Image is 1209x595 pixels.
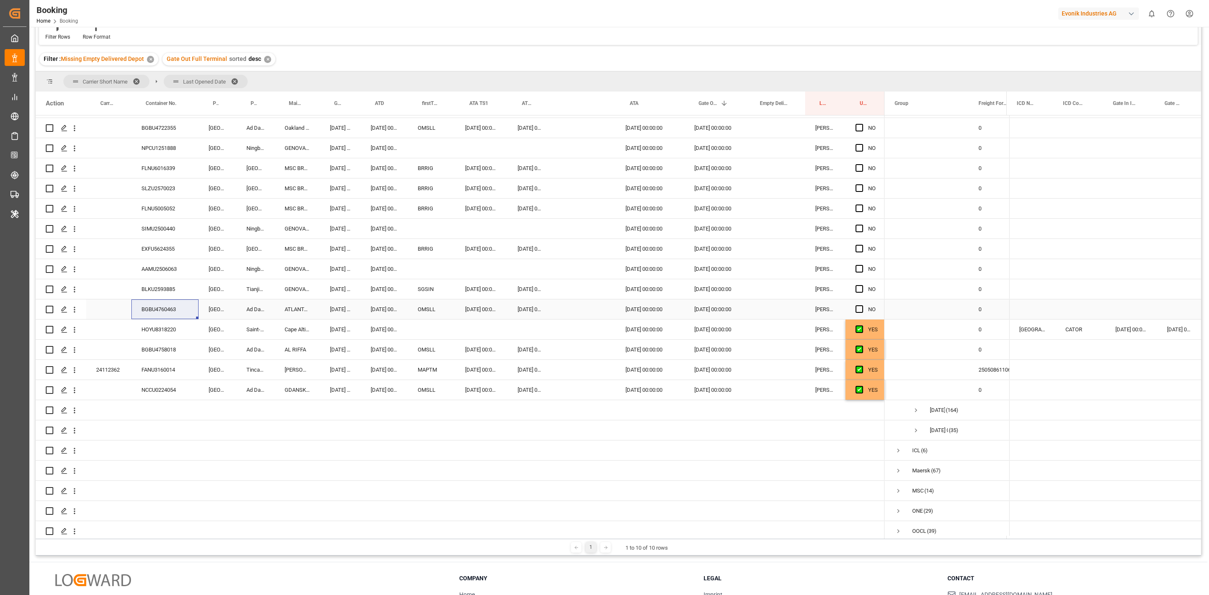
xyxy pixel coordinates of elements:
[868,320,878,339] div: YES
[868,219,876,239] div: NO
[684,380,746,400] div: [DATE] 00:00:00
[1009,219,1201,239] div: Press SPACE to select this row.
[931,461,941,480] span: (67)
[361,320,408,339] div: [DATE] 00:00:00
[1009,461,1201,481] div: Press SPACE to select this row.
[55,574,131,586] img: Logward Logo
[320,239,361,259] div: [DATE] 00:00:00
[199,299,236,319] div: [GEOGRAPHIC_DATA]
[46,100,64,107] div: Action
[131,320,199,339] div: HOYU8318220
[1009,138,1201,158] div: Press SPACE to select this row.
[36,138,885,158] div: Press SPACE to select this row.
[320,380,361,400] div: [DATE] 00:00:00
[1009,118,1201,138] div: Press SPACE to select this row.
[615,199,684,218] div: [DATE] 00:00:00
[236,380,275,400] div: Ad Dammam
[36,400,885,420] div: Press SPACE to select this row.
[522,100,534,106] span: ATD TS1
[199,259,236,279] div: [GEOGRAPHIC_DATA]
[131,178,199,198] div: SLZU2570023
[1161,4,1180,23] button: Help Center
[949,421,958,440] span: (35)
[199,360,236,380] div: [GEOGRAPHIC_DATA]
[36,219,885,239] div: Press SPACE to select this row.
[684,279,746,299] div: [DATE] 00:00:00
[199,320,236,339] div: [GEOGRAPHIC_DATA]
[868,280,876,299] div: NO
[968,118,1026,138] div: 0
[147,56,154,63] div: ✕
[1058,5,1142,21] button: Evonik Industries AG
[275,138,320,158] div: GENOVA EXPRESS
[44,55,61,62] span: Filter :
[36,239,885,259] div: Press SPACE to select this row.
[408,199,455,218] div: BRRIG
[236,219,275,239] div: Ningbo Pt
[455,239,508,259] div: [DATE] 00:00:00
[275,320,320,339] div: Cape Altius
[805,219,845,239] div: [PERSON_NAME]
[199,158,236,178] div: [GEOGRAPHIC_DATA]
[684,360,746,380] div: [DATE] 00:00:00
[264,56,271,63] div: ✕
[805,259,845,279] div: [PERSON_NAME]
[236,118,275,138] div: Ad Dammam
[615,279,684,299] div: [DATE] 00:00:00
[930,421,948,440] div: [DATE] 00:00:00
[968,219,1026,239] div: 0
[36,340,885,360] div: Press SPACE to select this row.
[236,320,275,339] div: Saint-[PERSON_NAME]
[968,279,1026,299] div: 0
[199,138,236,158] div: [GEOGRAPHIC_DATA]
[868,179,876,198] div: NO
[868,360,878,380] div: YES
[36,259,885,279] div: Press SPACE to select this row.
[131,239,199,259] div: EXFU5624355
[615,299,684,319] div: [DATE] 00:00:00
[275,299,320,319] div: ATLANTA EXPRESS
[36,440,885,461] div: Press SPACE to select this row.
[1009,239,1201,259] div: Press SPACE to select this row.
[408,158,455,178] div: BRRIG
[361,279,408,299] div: [DATE] 00:00:00
[320,259,361,279] div: [DATE] 00:00:00
[361,118,408,138] div: [DATE] 00:00:00
[927,522,937,541] span: (39)
[968,360,1026,380] div: 250508611063
[508,340,551,359] div: [DATE] 00:00:00
[868,139,876,158] div: NO
[968,199,1026,218] div: 0
[275,219,320,239] div: GENOVA EXPRESS
[615,320,684,339] div: [DATE] 00:00:00
[199,178,236,198] div: [GEOGRAPHIC_DATA]
[968,299,1026,319] div: 0
[1009,400,1201,420] div: Press SPACE to select this row.
[229,55,246,62] span: sorted
[361,299,408,319] div: [DATE] 00:00:00
[805,360,845,380] div: [PERSON_NAME]
[805,340,845,359] div: [PERSON_NAME]
[1009,178,1201,199] div: Press SPACE to select this row.
[36,199,885,219] div: Press SPACE to select this row.
[615,138,684,158] div: [DATE] 00:00:00
[1009,420,1201,440] div: Press SPACE to select this row.
[199,199,236,218] div: [GEOGRAPHIC_DATA]
[275,239,320,259] div: MSC BRUNELLA
[1055,320,1105,339] div: CATOR
[615,360,684,380] div: [DATE] 00:00:00
[131,138,199,158] div: NPCU1251888
[408,360,455,380] div: MAPTM
[615,118,684,138] div: [DATE] 00:00:00
[930,401,945,420] div: [DATE] 00:00:00
[320,279,361,299] div: [DATE] 00:00:00
[408,118,455,138] div: OMSLL
[320,299,361,319] div: [DATE] 00:00:00
[146,100,176,106] span: Container No.
[408,380,455,400] div: OMSLL
[508,380,551,400] div: [DATE] 00:00:00
[868,118,876,138] div: NO
[968,239,1026,259] div: 0
[979,100,1008,106] span: Freight Forwarder's Reference No.
[1009,380,1201,400] div: Press SPACE to select this row.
